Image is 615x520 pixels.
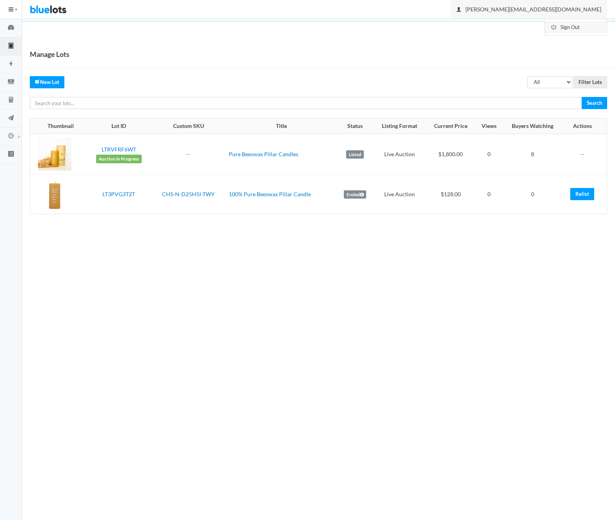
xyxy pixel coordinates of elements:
label: Listed [346,150,364,159]
ion-icon: power [550,24,558,31]
ion-icon: person [455,6,463,14]
label: Ended [344,190,366,199]
th: Views [476,119,502,134]
a: powerSign Out [545,21,607,33]
th: Custom SKU [151,119,226,134]
th: Lot ID [86,119,151,134]
td: $1,800.00 [425,134,475,174]
td: $128.00 [425,174,475,214]
td: Live Auction [373,134,426,174]
td: 8 [502,134,563,174]
th: Thumbnail [30,119,86,134]
h1: Manage Lots [30,48,69,60]
a: LT3PVG3T2T [102,191,135,197]
span: [PERSON_NAME][EMAIL_ADDRESS][DOMAIN_NAME] [457,6,601,13]
th: Listing Format [373,119,426,134]
span: Auction in Progress [96,155,142,163]
th: Title [226,119,337,134]
th: Actions [563,119,607,134]
td: 0 [502,174,563,214]
ion-icon: create [35,79,40,84]
a: 100% Pure Beeswax Pillar Candle [229,191,311,197]
th: Current Price [425,119,475,134]
a: Pure Beeswax Pillar Candles [229,151,298,157]
td: 0 [476,174,502,214]
td: 0 [476,134,502,174]
th: Buyers Watching [502,119,563,134]
a: Relist [570,188,594,200]
a: createNew Lot [30,76,64,88]
td: Live Auction [373,174,426,214]
input: Search your lots... [30,97,582,109]
a: CHS-N-D25H5I-TWY [162,191,215,197]
input: Filter Lots [573,76,607,88]
a: -- [186,151,190,157]
th: Status [337,119,373,134]
input: Search [582,97,607,109]
a: LTRVFRF6WT [102,146,136,153]
td: -- [563,134,607,174]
